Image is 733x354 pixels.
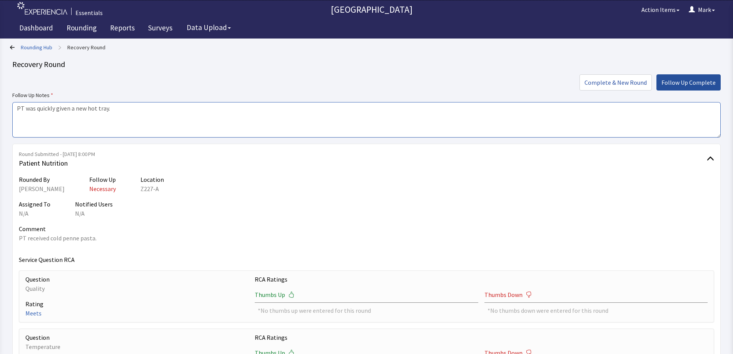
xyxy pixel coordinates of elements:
[61,19,102,39] a: Rounding
[25,309,42,317] span: Meets
[182,20,235,35] button: Data Upload
[488,306,705,315] div: *No thumbs down were entered for this round
[19,150,707,158] span: Round Submitted - [DATE] 8:00 PM
[142,19,178,39] a: Surveys
[17,2,67,15] img: experiencia_logo.png
[25,333,249,342] p: Question
[19,158,707,169] span: Patient Nutrition
[661,78,716,87] span: Follow Up Complete
[25,299,249,309] p: Rating
[684,2,720,17] button: Mark
[19,200,50,209] p: Assigned To
[89,175,116,184] p: Follow Up
[140,184,164,193] div: Z227-A
[75,200,113,209] p: Notified Users
[19,255,714,264] p: Service Question RCA
[89,184,116,193] p: Necessary
[255,333,708,342] p: RCA Ratings
[19,184,65,193] div: [PERSON_NAME]
[21,44,52,51] a: Rounding Hub
[58,40,61,55] span: >
[579,74,652,91] button: Complete & New Round
[25,285,45,292] span: Quality
[637,2,684,17] button: Action Items
[19,175,65,184] p: Rounded By
[67,44,105,51] a: Recovery Round
[12,59,721,70] div: Recovery Round
[258,306,475,315] div: *No thumbs up were entered for this round
[12,91,721,100] label: Follow Up Notes
[19,209,50,218] div: N/A
[19,224,714,233] p: Comment
[656,74,721,91] button: Follow Up Complete
[584,78,647,87] span: Complete & New Round
[255,290,285,299] span: Thumbs Up
[255,275,708,284] p: RCA Ratings
[25,275,249,284] p: Question
[75,8,103,17] div: Essentials
[75,209,113,218] div: N/A
[19,233,714,243] p: PT received cold penne pasta.
[104,19,140,39] a: Reports
[140,175,164,184] p: Location
[25,343,60,351] span: Temperature
[107,3,637,16] p: [GEOGRAPHIC_DATA]
[484,290,523,299] span: Thumbs Down
[13,19,59,39] a: Dashboard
